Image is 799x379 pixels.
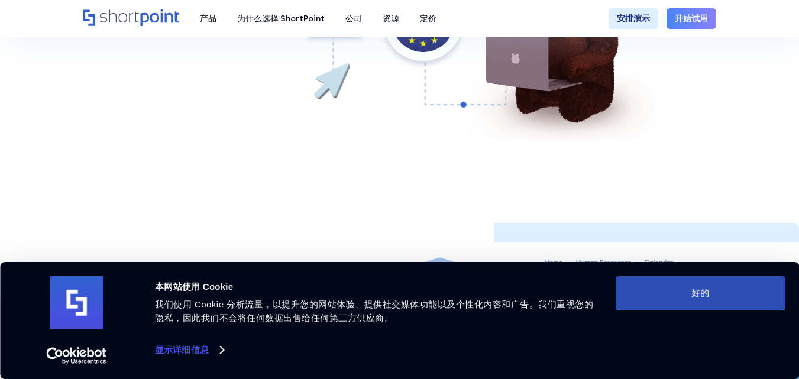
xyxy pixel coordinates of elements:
a: 产品 [189,8,227,29]
font: 公司 [345,13,362,24]
img: 标识 [50,276,103,329]
button: 好的 [616,276,785,310]
a: 安排演示 [609,8,658,29]
font: 本网站使用 Cookie [155,281,233,291]
font: 安排演示 [617,13,650,24]
a: 为什么选择 ShortPoint [227,8,335,29]
a: 显示详细信息 [155,341,224,359]
a: 家 [83,9,179,27]
font: 定价 [420,13,436,24]
a: 定价 [409,8,447,29]
font: 好的 [691,288,709,298]
font: 开始试用 [675,13,708,24]
a: 开始试用 [667,8,716,29]
font: 显示详细信息 [155,345,209,355]
font: 为什么选择 ShortPoint [237,13,325,24]
a: 公司 [335,8,372,29]
font: 产品 [200,13,216,24]
font: 资源 [383,13,399,24]
a: 资源 [372,8,409,29]
a: Usercentric Cookiebot - 在新窗口中打开 [25,347,128,365]
font: 我们使用 Cookie 分析流量，以提升您的网站体验、提供社交媒体功能以及个性化内容和广告。我们重视您的隐私，因此我们不会将任何数据出售给任何第三方供应商。 [155,299,593,323]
